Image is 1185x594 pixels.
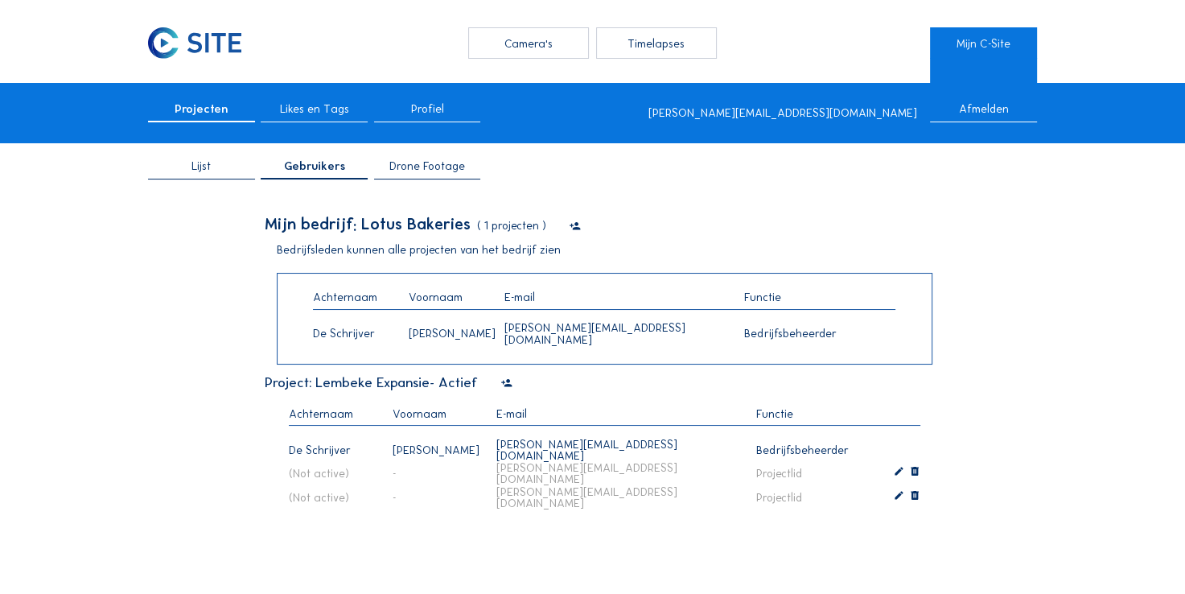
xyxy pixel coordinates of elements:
[596,27,717,59] div: Timelapses
[756,468,802,479] div: projectlid
[495,282,734,312] div: E-mail
[487,398,747,429] div: E-mail
[756,492,802,503] div: projectlid
[734,282,878,312] div: Functie
[279,435,383,465] div: De Schrijver
[280,103,349,114] span: Likes en Tags
[399,282,495,312] div: Voornaam
[175,103,228,114] span: Projecten
[747,398,903,429] div: Functie
[487,429,747,472] div: [PERSON_NAME][EMAIL_ADDRESS][DOMAIN_NAME]
[468,27,589,59] div: Camera's
[411,103,444,114] span: Profiel
[303,282,399,312] div: Achternaam
[383,435,487,465] div: [PERSON_NAME]
[648,107,917,118] div: [PERSON_NAME][EMAIL_ADDRESS][DOMAIN_NAME]
[191,160,211,171] span: Lijst
[279,398,383,429] div: Achternaam
[279,482,383,513] div: (not active)
[279,458,383,489] div: (not active)
[265,216,471,232] div: Mijn bedrijf: Lotus Bakeries
[756,444,849,456] div: bedrijfsbeheerder
[430,374,477,391] span: - Actief
[383,458,487,489] div: -
[399,318,495,349] div: [PERSON_NAME]
[148,27,241,59] img: C-SITE Logo
[487,476,747,519] div: [PERSON_NAME][EMAIL_ADDRESS][DOMAIN_NAME]
[383,482,487,513] div: -
[277,244,920,255] div: Bedrijfsleden kunnen alle projecten van het bedrijf zien
[487,452,747,495] div: [PERSON_NAME][EMAIL_ADDRESS][DOMAIN_NAME]
[930,27,1037,59] a: Mijn C-Site
[744,328,869,339] div: bedrijfsbeheerder
[265,376,477,390] div: Project: Lembeke Expansie
[383,398,487,429] div: Voornaam
[930,103,1037,122] div: Afmelden
[477,216,546,238] div: ( 1 projecten )
[284,160,345,171] span: Gebruikers
[389,160,465,171] span: Drone Footage
[303,318,399,349] div: De Schrijver
[148,27,255,59] a: C-SITE Logo
[495,312,734,355] div: [PERSON_NAME][EMAIL_ADDRESS][DOMAIN_NAME]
